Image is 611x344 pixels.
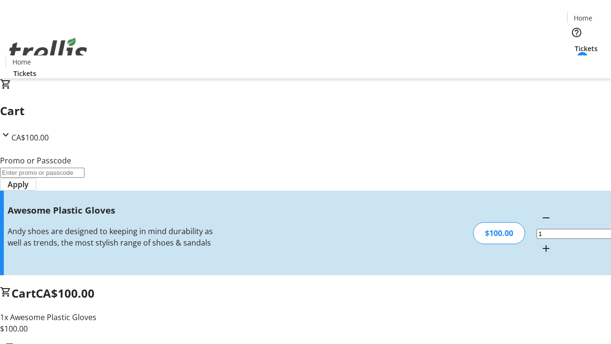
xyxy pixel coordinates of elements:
span: CA$100.00 [36,285,95,301]
span: Apply [8,179,29,190]
button: Cart [567,54,586,73]
span: CA$100.00 [11,132,49,143]
h3: Awesome Plastic Gloves [8,204,216,217]
a: Home [6,57,37,67]
div: Andy shoes are designed to keeping in mind durability as well as trends, the most stylish range o... [8,226,216,248]
span: Tickets [13,68,36,78]
button: Help [567,23,586,42]
div: $100.00 [473,222,525,244]
button: Increment by one [537,239,556,258]
a: Tickets [6,68,44,78]
span: Home [574,13,592,23]
span: Tickets [575,43,598,54]
span: Home [12,57,31,67]
a: Tickets [567,43,605,54]
a: Home [568,13,598,23]
img: Orient E2E Organization hvzJzFsg5a's Logo [6,27,91,75]
button: Decrement by one [537,208,556,227]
